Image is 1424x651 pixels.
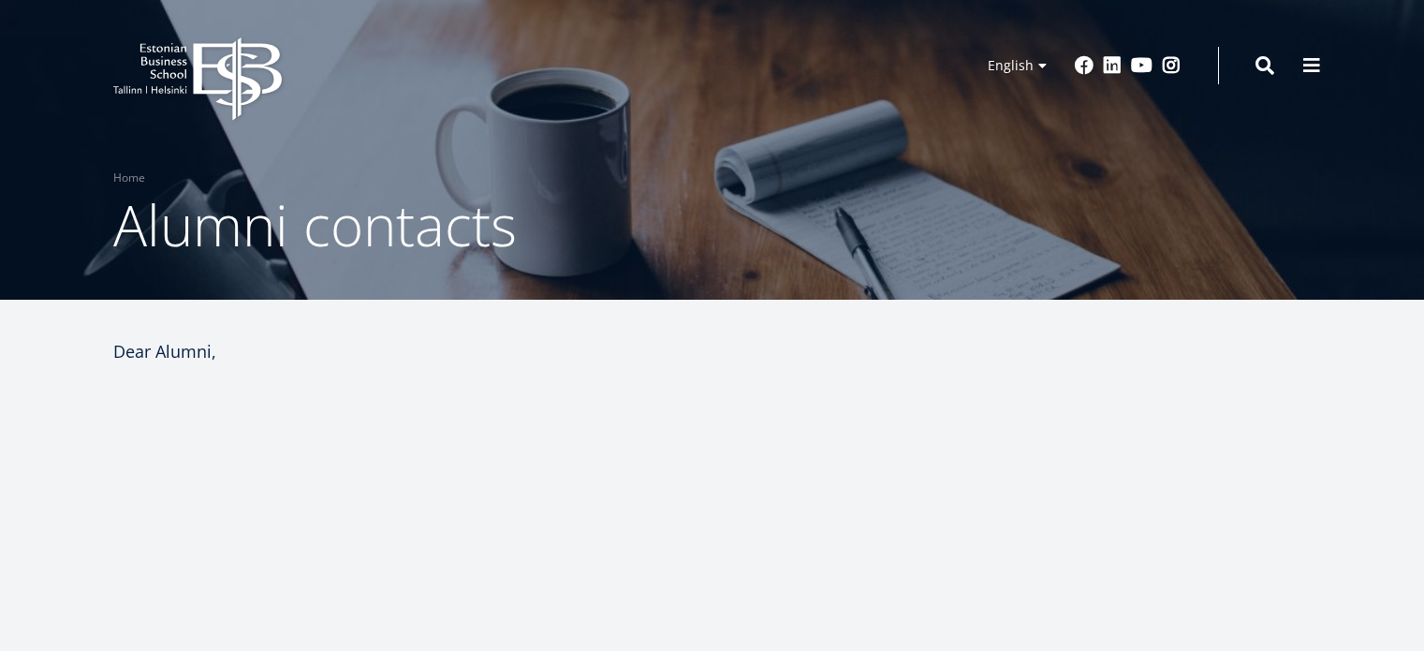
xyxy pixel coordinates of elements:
a: Home [113,169,145,187]
p: Dear Alumni, [113,337,900,365]
a: Facebook [1075,56,1094,75]
span: Alumni contacts [113,186,517,263]
a: Linkedin [1103,56,1122,75]
a: Youtube [1131,56,1152,75]
a: Instagram [1162,56,1181,75]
